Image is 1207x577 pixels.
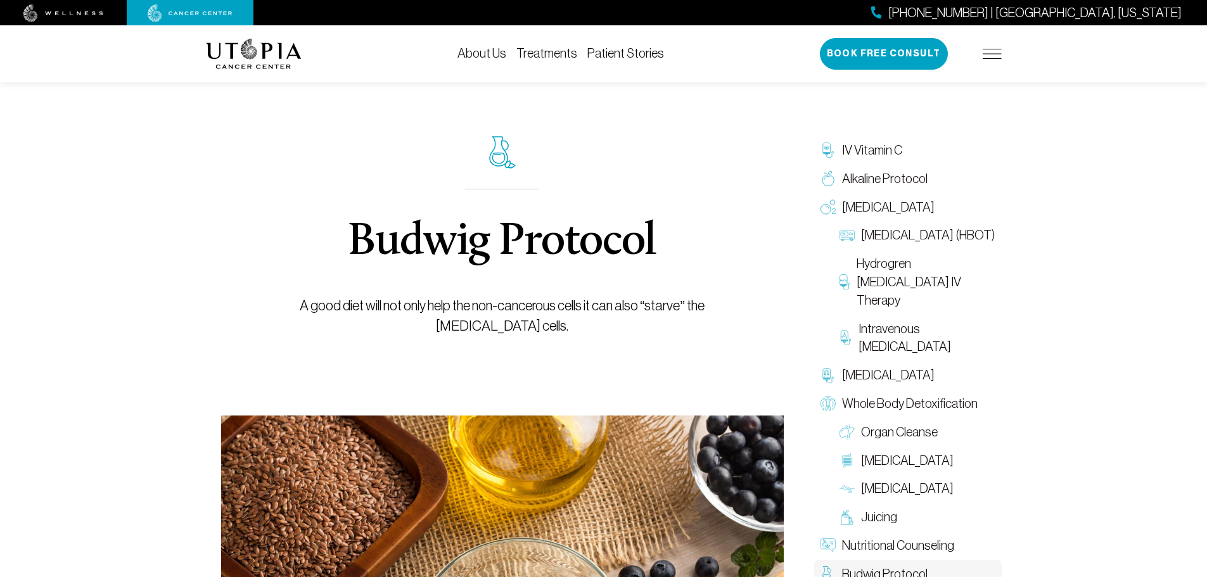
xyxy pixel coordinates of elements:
a: Whole Body Detoxification [814,390,1002,418]
img: Lymphatic Massage [840,481,855,497]
a: Nutritional Counseling [814,531,1002,560]
img: Alkaline Protocol [821,171,836,186]
img: Chelation Therapy [821,368,836,383]
a: Patient Stories [587,46,664,60]
img: logo [206,39,302,69]
img: icon-hamburger [983,49,1002,59]
span: [MEDICAL_DATA] (HBOT) [861,226,995,244]
span: IV Vitamin C [842,141,902,160]
img: Nutritional Counseling [821,538,836,553]
img: icon [489,136,516,168]
a: Juicing [833,503,1002,531]
img: wellness [23,4,103,22]
a: [PHONE_NUMBER] | [GEOGRAPHIC_DATA], [US_STATE] [871,4,1182,22]
img: IV Vitamin C [821,143,836,158]
span: [MEDICAL_DATA] [842,366,935,384]
a: [MEDICAL_DATA] [833,447,1002,475]
span: [PHONE_NUMBER] | [GEOGRAPHIC_DATA], [US_STATE] [888,4,1182,22]
span: [MEDICAL_DATA] [861,452,954,470]
a: [MEDICAL_DATA] [833,474,1002,503]
a: Organ Cleanse [833,418,1002,447]
img: Hyperbaric Oxygen Therapy (HBOT) [840,228,855,243]
img: Intravenous Ozone Therapy [840,330,853,345]
span: Hydrogren [MEDICAL_DATA] IV Therapy [857,255,995,309]
a: IV Vitamin C [814,136,1002,165]
span: Nutritional Counseling [842,536,954,555]
img: Hydrogren Peroxide IV Therapy [840,274,850,289]
a: [MEDICAL_DATA] (HBOT) [833,221,1002,250]
span: Intravenous [MEDICAL_DATA] [859,320,995,357]
img: Colon Therapy [840,453,855,468]
span: Whole Body Detoxification [842,395,978,413]
button: Book Free Consult [820,38,948,70]
a: [MEDICAL_DATA] [814,361,1002,390]
a: Intravenous [MEDICAL_DATA] [833,315,1002,362]
img: Oxygen Therapy [821,200,836,215]
p: A good diet will not only help the non-cancerous cells it can also “starve” the [MEDICAL_DATA] ce... [250,296,755,336]
img: Organ Cleanse [840,424,855,440]
a: Hydrogren [MEDICAL_DATA] IV Therapy [833,250,1002,314]
a: Treatments [516,46,577,60]
img: Juicing [840,510,855,525]
img: cancer center [148,4,233,22]
span: Organ Cleanse [861,423,938,441]
span: [MEDICAL_DATA] [842,198,935,217]
h1: Budwig Protocol [348,220,656,265]
a: Alkaline Protocol [814,165,1002,193]
span: Alkaline Protocol [842,170,928,188]
a: About Us [457,46,506,60]
a: [MEDICAL_DATA] [814,193,1002,222]
span: Juicing [861,508,897,526]
img: Whole Body Detoxification [821,396,836,411]
span: [MEDICAL_DATA] [861,479,954,498]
